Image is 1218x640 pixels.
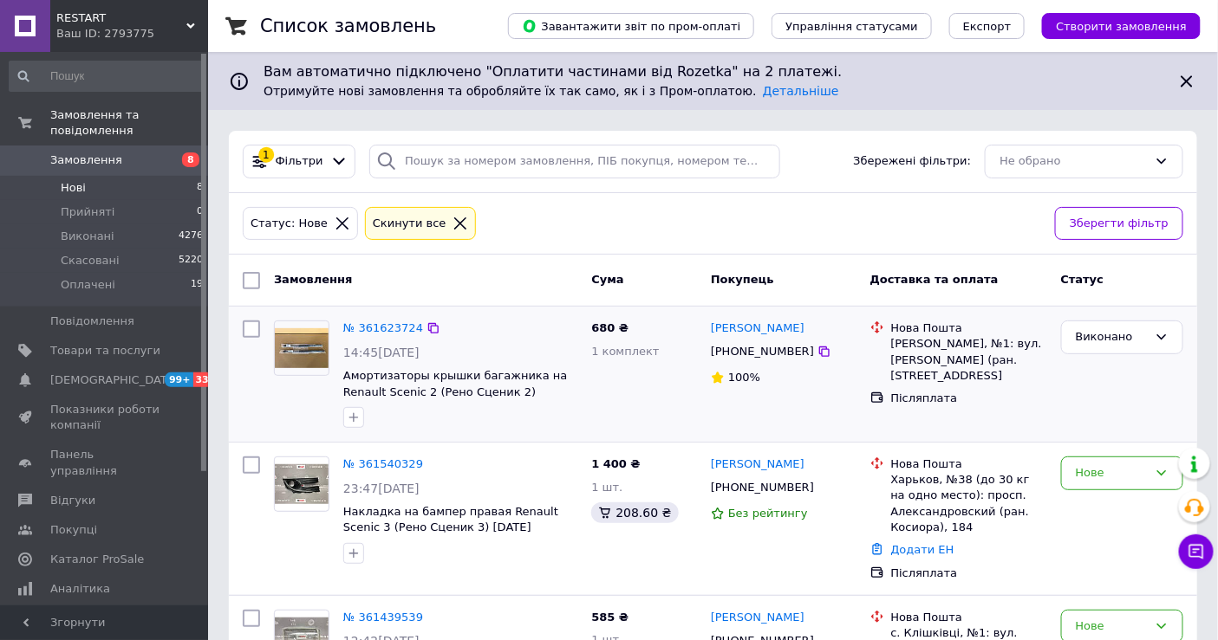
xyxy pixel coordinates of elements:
span: Вам автоматично підключено "Оплатити частинами від Rozetka" на 2 платежі. [264,62,1163,82]
span: Виконані [61,229,114,244]
span: Замовлення [50,152,122,168]
div: [PERSON_NAME], №1: вул. [PERSON_NAME] (ран. [STREET_ADDRESS] [891,336,1047,384]
span: 8 [182,152,199,167]
span: Оплачені [61,277,115,293]
span: Завантажити звіт по пром-оплаті [522,18,740,34]
span: Повідомлення [50,314,134,329]
button: Створити замовлення [1042,13,1201,39]
img: Фото товару [275,328,329,369]
span: 1 400 ₴ [591,457,640,470]
span: Товари та послуги [50,343,160,359]
div: Нова Пошта [891,610,1047,625]
a: Фото товару [274,456,329,512]
span: Скасовані [61,253,120,268]
div: Післяплата [891,391,1047,406]
div: Статус: Нове [247,215,331,233]
span: Доставка та оплата [870,273,999,286]
span: RESTART [56,10,186,26]
a: Додати ЕН [891,543,954,556]
span: Покупець [711,273,774,286]
button: Чат з покупцем [1179,534,1214,569]
div: Ваш ID: 2793775 [56,26,208,42]
div: Нове [1076,617,1148,636]
h1: Список замовлень [260,16,436,36]
span: [DEMOGRAPHIC_DATA] [50,372,179,388]
span: Замовлення та повідомлення [50,107,208,139]
span: Cума [591,273,623,286]
div: Нова Пошта [891,456,1047,472]
span: Експорт [963,20,1012,33]
span: Без рейтингу [728,507,808,520]
span: 23:47[DATE] [343,482,420,495]
a: Фото товару [274,320,329,376]
span: Покупці [50,522,97,538]
span: 1 шт. [591,481,622,494]
span: Замовлення [274,273,352,286]
span: 19 [191,277,203,293]
div: 1 [258,147,274,163]
div: Нове [1076,464,1148,482]
button: Управління статусами [772,13,932,39]
span: Показники роботи компанії [50,402,160,433]
span: Каталог ProSale [50,552,144,567]
span: 680 ₴ [591,321,629,334]
a: Амортизаторы крышки багажника на Renault Scenic 2 (Рено Сценик 2) [DATE]-[DATE] [343,369,568,414]
a: Створити замовлення [1025,19,1201,32]
a: № 361439539 [343,611,423,624]
a: [PERSON_NAME] [711,320,804,337]
span: Фільтри [276,153,323,170]
span: Зберегти фільтр [1070,215,1169,233]
input: Пошук [9,61,205,92]
span: Відгуки [50,493,95,508]
span: Нові [61,180,86,196]
button: Експорт [949,13,1026,39]
a: Детальніше [763,84,839,98]
span: Панель управління [50,447,160,478]
div: Післяплата [891,566,1047,581]
div: Cкинути все [369,215,450,233]
a: № 361623724 [343,321,423,334]
span: 585 ₴ [591,611,629,624]
span: 4276 [179,229,203,244]
div: [PHONE_NUMBER] [707,340,817,363]
span: 33 [193,372,213,387]
img: Фото товару [275,464,329,505]
div: Не обрано [1000,152,1148,171]
a: [PERSON_NAME] [711,610,804,626]
button: Завантажити звіт по пром-оплаті [508,13,754,39]
div: Нова Пошта [891,320,1047,336]
span: Статус [1061,273,1104,286]
span: Управління статусами [785,20,918,33]
span: 99+ [165,372,193,387]
span: Аналітика [50,581,110,597]
span: Прийняті [61,204,114,220]
div: Харьков, №38 (до 30 кг на одно место): просп. Александровский (ран. Косиора), 184 [891,472,1047,535]
div: [PHONE_NUMBER] [707,476,817,499]
span: Створити замовлення [1056,20,1187,33]
div: Виконано [1076,328,1148,346]
span: 5220 [179,253,203,268]
a: № 361540329 [343,457,423,470]
span: Збережені фільтри: [853,153,971,170]
span: 8 [197,180,203,196]
span: 100% [728,371,760,384]
a: Накладка на бампер правая Renault Scenic 3 (Рено Сценик 3) [DATE][PHONE_NUMBER][DATE]А28296R [343,505,558,550]
a: [PERSON_NAME] [711,456,804,473]
span: 0 [197,204,203,220]
span: Отримуйте нові замовлення та обробляйте їх так само, як і з Пром-оплатою. [264,84,839,98]
button: Зберегти фільтр [1055,207,1183,241]
input: Пошук за номером замовлення, ПІБ покупця, номером телефону, Email, номером накладної [369,145,779,178]
span: 14:45[DATE] [343,346,420,359]
div: 208.60 ₴ [591,502,678,523]
span: 1 комплект [591,345,659,358]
